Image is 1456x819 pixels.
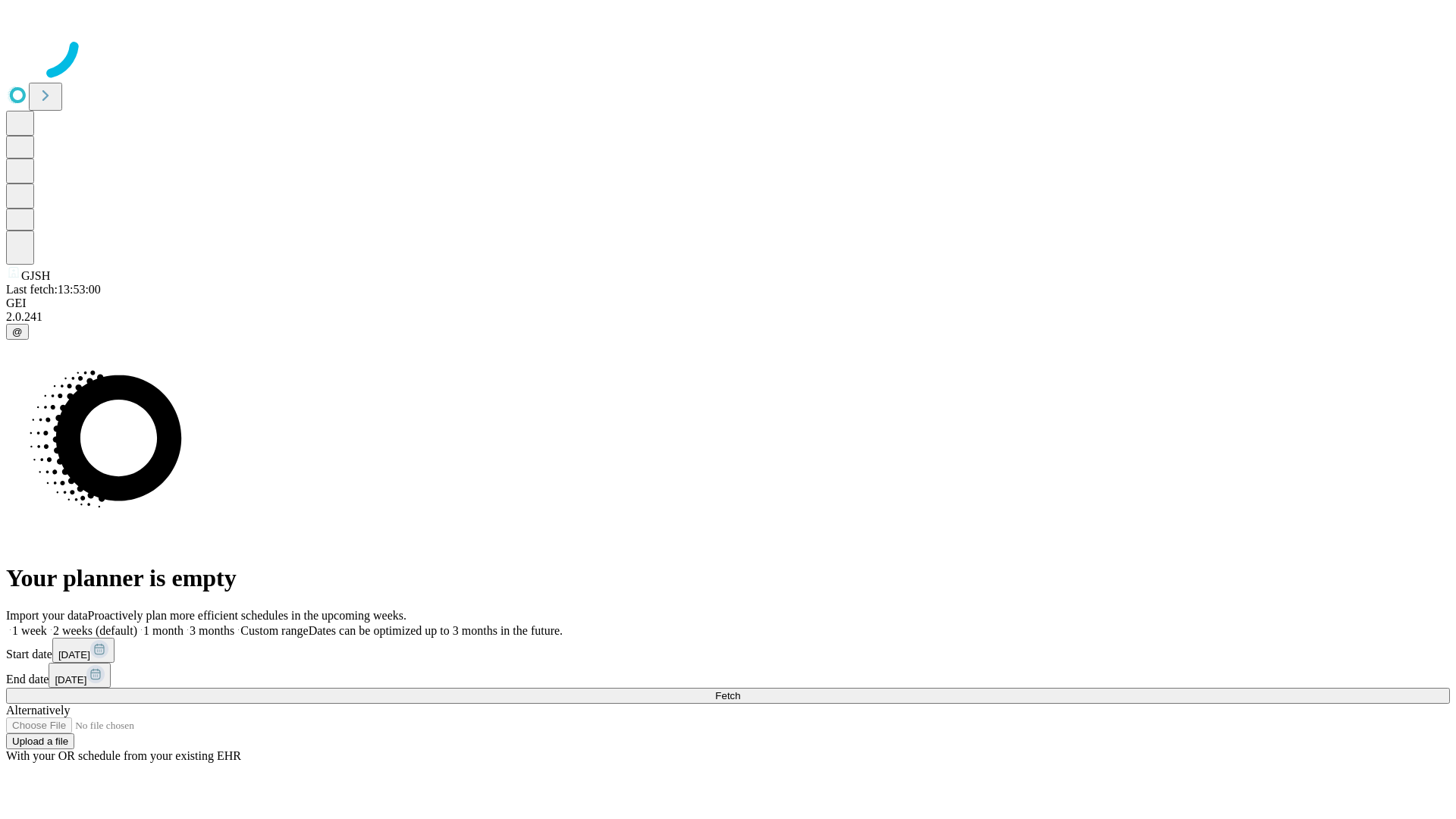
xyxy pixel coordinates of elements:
[12,326,23,337] span: @
[6,283,101,296] span: Last fetch: 13:53:00
[190,624,234,637] span: 3 months
[6,663,1450,688] div: End date
[143,624,184,637] span: 1 month
[6,638,1450,663] div: Start date
[6,688,1450,704] button: Fetch
[6,733,74,749] button: Upload a file
[53,624,137,637] span: 2 weeks (default)
[309,624,563,637] span: Dates can be optimized up to 3 months in the future.
[6,324,29,340] button: @
[6,564,1450,592] h1: Your planner is empty
[52,638,115,663] button: [DATE]
[240,624,308,637] span: Custom range
[55,674,86,686] span: [DATE]
[58,649,90,661] span: [DATE]
[12,624,47,637] span: 1 week
[715,690,740,701] span: Fetch
[49,663,111,688] button: [DATE]
[21,269,50,282] span: GJSH
[6,310,1450,324] div: 2.0.241
[6,609,88,622] span: Import your data
[88,609,406,622] span: Proactively plan more efficient schedules in the upcoming weeks.
[6,704,70,717] span: Alternatively
[6,749,241,762] span: With your OR schedule from your existing EHR
[6,297,1450,310] div: GEI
